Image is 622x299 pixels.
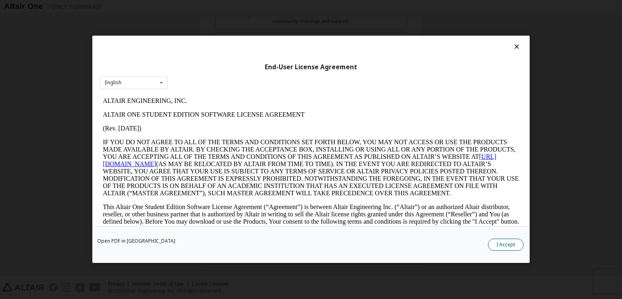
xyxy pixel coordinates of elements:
[105,80,121,85] div: English
[3,17,420,24] p: ALTAIR ONE STUDENT EDITION SOFTWARE LICENSE AGREEMENT
[3,59,397,73] a: [URL][DOMAIN_NAME]
[488,239,524,251] button: I Accept
[100,63,522,71] div: End-User License Agreement
[3,45,420,103] p: IF YOU DO NOT AGREE TO ALL OF THE TERMS AND CONDITIONS SET FORTH BELOW, YOU MAY NOT ACCESS OR USE...
[97,239,175,244] a: Open PDF in [GEOGRAPHIC_DATA]
[3,109,420,139] p: This Altair One Student Edition Software License Agreement (“Agreement”) is between Altair Engine...
[3,3,420,11] p: ALTAIR ENGINEERING, INC.
[3,31,420,38] p: (Rev. [DATE])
